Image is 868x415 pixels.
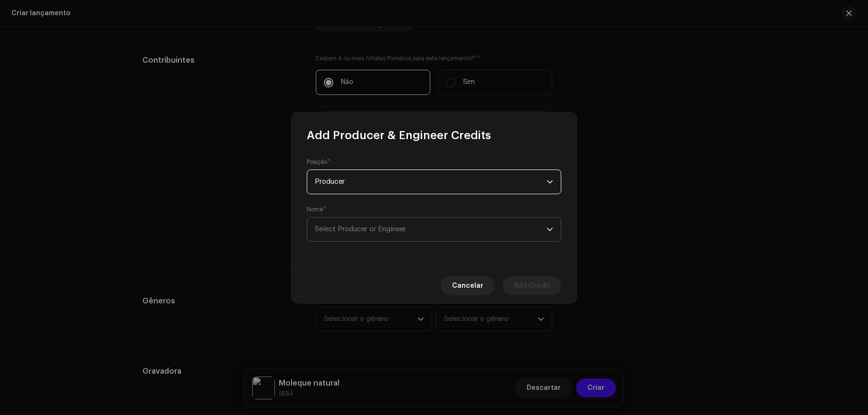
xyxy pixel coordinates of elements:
span: Select Producer or Engineer [315,217,547,241]
span: Add Credit [514,276,550,295]
span: Cancelar [452,276,483,295]
span: Select Producer or Engineer [315,226,406,233]
div: dropdown trigger [547,170,553,194]
button: Cancelar [441,276,495,295]
span: Add Producer & Engineer Credits [307,128,491,143]
label: Posição [307,158,330,166]
label: Nome [307,206,326,213]
button: Add Credit [502,276,561,295]
span: Producer [315,170,547,194]
div: dropdown trigger [547,217,553,241]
